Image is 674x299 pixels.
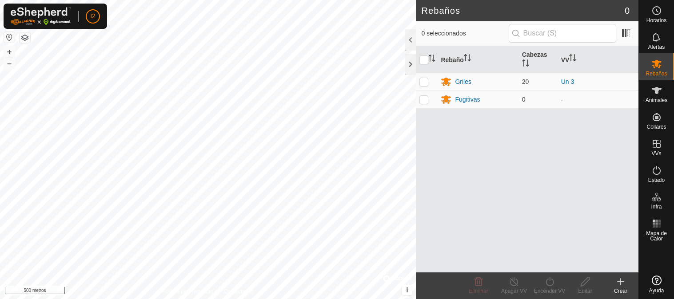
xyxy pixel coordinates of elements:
font: Animales [646,97,667,103]
font: Ayuda [649,287,664,294]
font: 0 [625,6,630,16]
font: Collares [646,124,666,130]
p-sorticon: Activar para ordenar [428,56,435,63]
button: i [402,285,412,295]
font: VV [561,56,570,63]
font: Estado [648,177,665,183]
p-sorticon: Activar para ordenar [464,55,471,63]
font: Encender VV [534,288,566,294]
font: Eliminar [469,288,488,294]
font: i [406,286,408,294]
font: 0 seleccionados [421,30,466,37]
a: Ayuda [639,272,674,297]
font: - [561,96,563,103]
img: Logotipo de Gallagher [11,7,71,25]
font: VVs [651,150,661,157]
font: – [7,59,12,68]
font: Política de Privacidad [162,288,213,295]
font: Alertas [648,44,665,50]
a: Contáctenos [224,287,254,295]
font: 0 [522,96,526,103]
font: Infra [651,204,662,210]
font: Apagar VV [501,288,527,294]
font: Griles [455,78,471,85]
p-sorticon: Activar para ordenar [522,61,529,68]
button: Restablecer Mapa [4,32,15,43]
font: 20 [522,78,529,85]
font: + [7,47,12,56]
font: Rebaño [441,56,463,63]
font: Fugitivas [455,96,480,103]
font: Crear [614,288,627,294]
font: Rebaños [421,6,460,16]
button: – [4,58,15,69]
button: + [4,47,15,57]
a: Política de Privacidad [162,287,213,295]
input: Buscar (S) [509,24,616,43]
font: Mapa de Calor [646,230,667,242]
font: Rebaños [646,71,667,77]
a: Un 3 [561,78,574,85]
button: Capas del Mapa [20,32,30,43]
font: Contáctenos [224,288,254,295]
p-sorticon: Activar para ordenar [569,55,576,63]
font: Cabezas [522,51,547,58]
font: Editar [578,288,592,294]
font: I2 [90,12,96,20]
font: Horarios [646,17,666,24]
